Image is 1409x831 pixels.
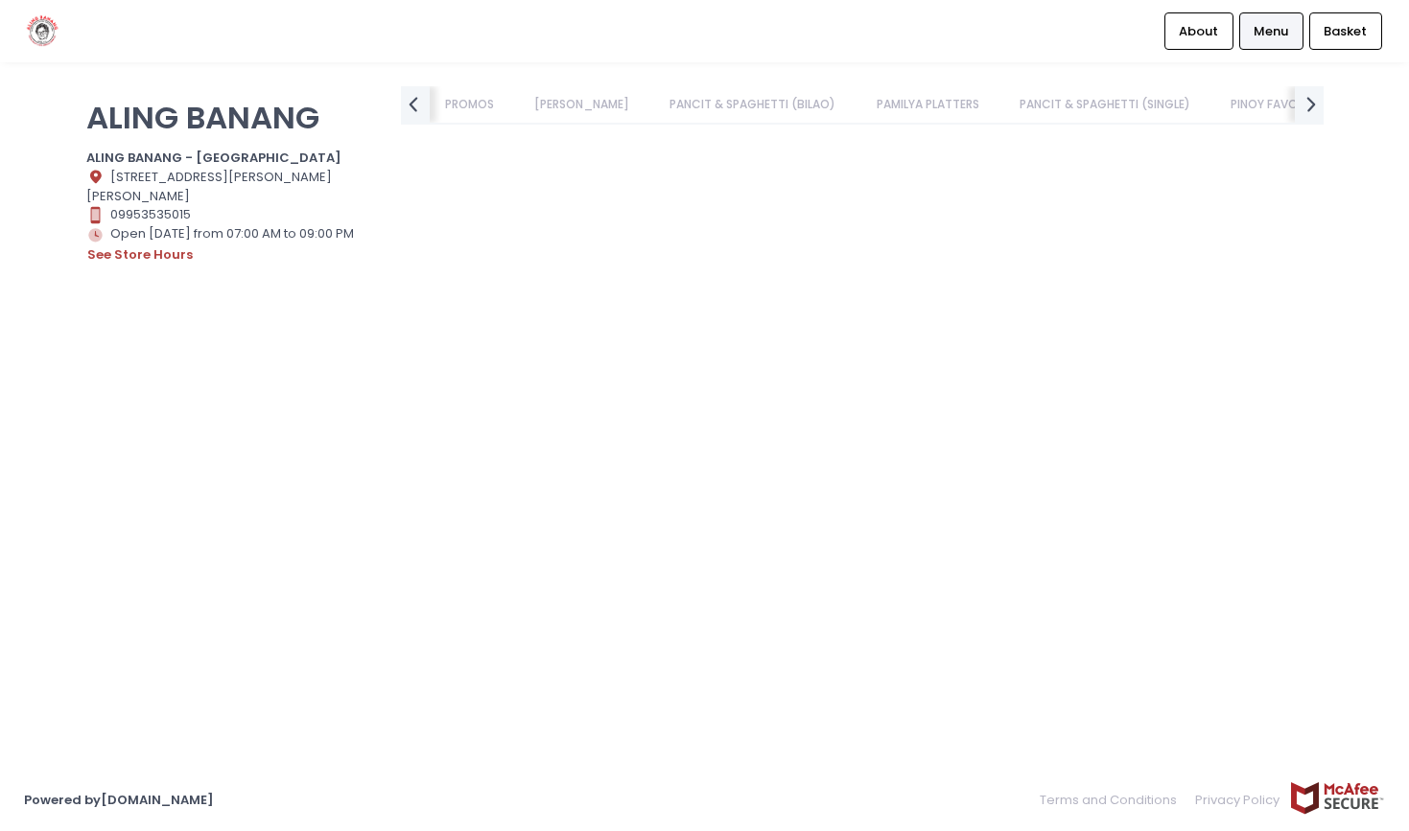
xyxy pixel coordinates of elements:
div: 09953535015 [86,205,378,224]
b: ALING BANANG - [GEOGRAPHIC_DATA] [86,149,341,167]
button: see store hours [86,244,194,265]
span: About [1179,22,1218,41]
a: PANCIT & SPAGHETTI (BILAO) [651,86,855,123]
div: [STREET_ADDRESS][PERSON_NAME][PERSON_NAME] [86,168,378,206]
a: Powered by[DOMAIN_NAME] [24,791,214,809]
a: About [1164,12,1233,49]
img: logo [24,14,61,48]
img: mcafee-secure [1289,781,1385,815]
a: Privacy Policy [1186,781,1290,819]
a: PANCIT & SPAGHETTI (SINGLE) [1000,86,1209,123]
span: Basket [1324,22,1367,41]
a: PINOY FAVORITES [1212,86,1347,123]
a: [PERSON_NAME] [516,86,648,123]
a: Terms and Conditions [1040,781,1186,819]
div: Open [DATE] from 07:00 AM to 09:00 PM [86,224,378,265]
a: Menu [1239,12,1303,49]
span: Menu [1254,22,1288,41]
p: ALING BANANG [86,99,378,136]
a: PROMOS [426,86,512,123]
a: PAMILYA PLATTERS [857,86,998,123]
